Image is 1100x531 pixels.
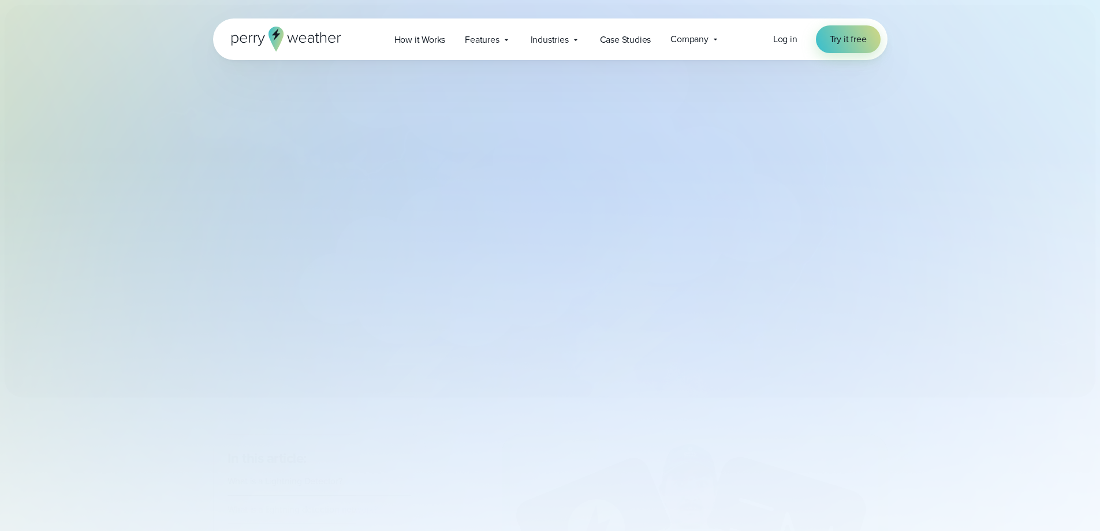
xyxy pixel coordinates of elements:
a: Log in [773,32,797,46]
span: Industries [531,33,569,47]
span: Case Studies [600,33,651,47]
a: Case Studies [590,28,661,51]
span: How it Works [394,33,446,47]
span: Features [465,33,499,47]
span: Try it free [830,32,867,46]
a: How it Works [385,28,456,51]
a: Try it free [816,25,881,53]
span: Company [670,32,709,46]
